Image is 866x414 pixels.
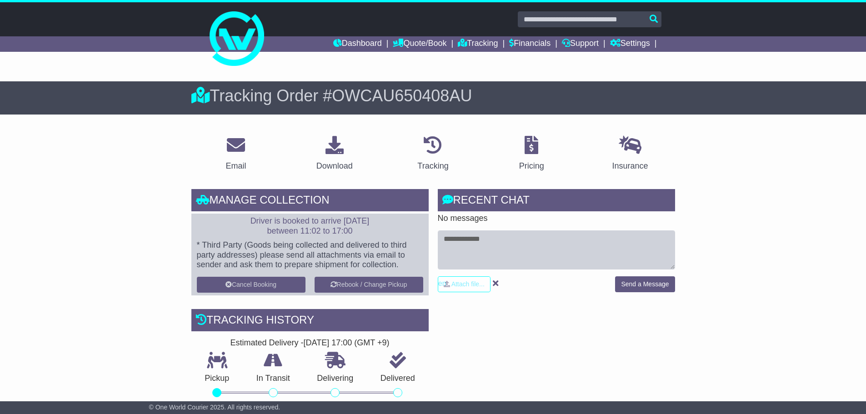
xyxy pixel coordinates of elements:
[610,36,650,52] a: Settings
[225,160,246,172] div: Email
[411,133,454,175] a: Tracking
[509,36,551,52] a: Financials
[393,36,446,52] a: Quote/Book
[197,216,423,236] p: Driver is booked to arrive [DATE] between 11:02 to 17:00
[438,214,675,224] p: No messages
[191,86,675,105] div: Tracking Order #
[513,133,550,175] a: Pricing
[149,404,280,411] span: © One World Courier 2025. All rights reserved.
[519,160,544,172] div: Pricing
[615,276,675,292] button: Send a Message
[243,374,304,384] p: In Transit
[304,338,390,348] div: [DATE] 17:00 (GMT +9)
[197,277,305,293] button: Cancel Booking
[310,133,359,175] a: Download
[367,374,429,384] p: Delivered
[438,189,675,214] div: RECENT CHAT
[220,133,252,175] a: Email
[315,277,423,293] button: Rebook / Change Pickup
[612,160,648,172] div: Insurance
[304,374,367,384] p: Delivering
[191,374,243,384] p: Pickup
[606,133,654,175] a: Insurance
[316,160,353,172] div: Download
[197,240,423,270] p: * Third Party (Goods being collected and delivered to third party addresses) please send all atta...
[417,160,448,172] div: Tracking
[191,309,429,334] div: Tracking history
[333,36,382,52] a: Dashboard
[191,338,429,348] div: Estimated Delivery -
[191,189,429,214] div: Manage collection
[332,86,472,105] span: OWCAU650408AU
[458,36,498,52] a: Tracking
[562,36,599,52] a: Support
